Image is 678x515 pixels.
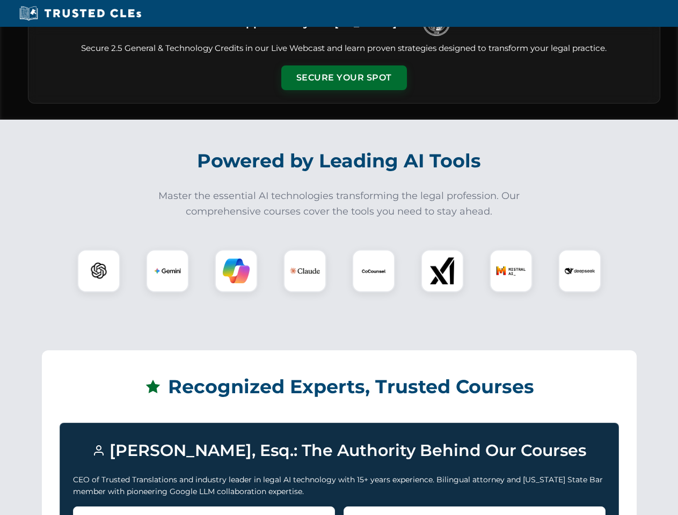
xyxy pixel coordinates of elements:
[496,256,526,286] img: Mistral AI Logo
[77,249,120,292] div: ChatGPT
[281,65,407,90] button: Secure Your Spot
[421,249,464,292] div: xAI
[73,474,606,498] p: CEO of Trusted Translations and industry leader in legal AI technology with 15+ years experience....
[151,188,527,219] p: Master the essential AI technologies transforming the legal profession. Our comprehensive courses...
[558,249,601,292] div: DeepSeek
[146,249,189,292] div: Gemini
[290,256,320,286] img: Claude Logo
[360,257,387,284] img: CoCounsel Logo
[223,257,250,284] img: Copilot Logo
[73,436,606,465] h3: [PERSON_NAME], Esq.: The Authority Behind Our Courses
[215,249,258,292] div: Copilot
[429,257,456,284] img: xAI Logo
[154,257,181,284] img: Gemini Logo
[283,249,326,292] div: Claude
[565,256,595,286] img: DeepSeek Logo
[60,368,619,406] h2: Recognized Experts, Trusted Courses
[41,42,647,55] p: Secure 2.5 General & Technology Credits in our Live Webcast and learn proven strategies designed ...
[16,5,144,21] img: Trusted CLEs
[83,255,114,286] img: ChatGPT Logo
[42,142,637,180] h2: Powered by Leading AI Tools
[352,249,395,292] div: CoCounsel
[490,249,533,292] div: Mistral AI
